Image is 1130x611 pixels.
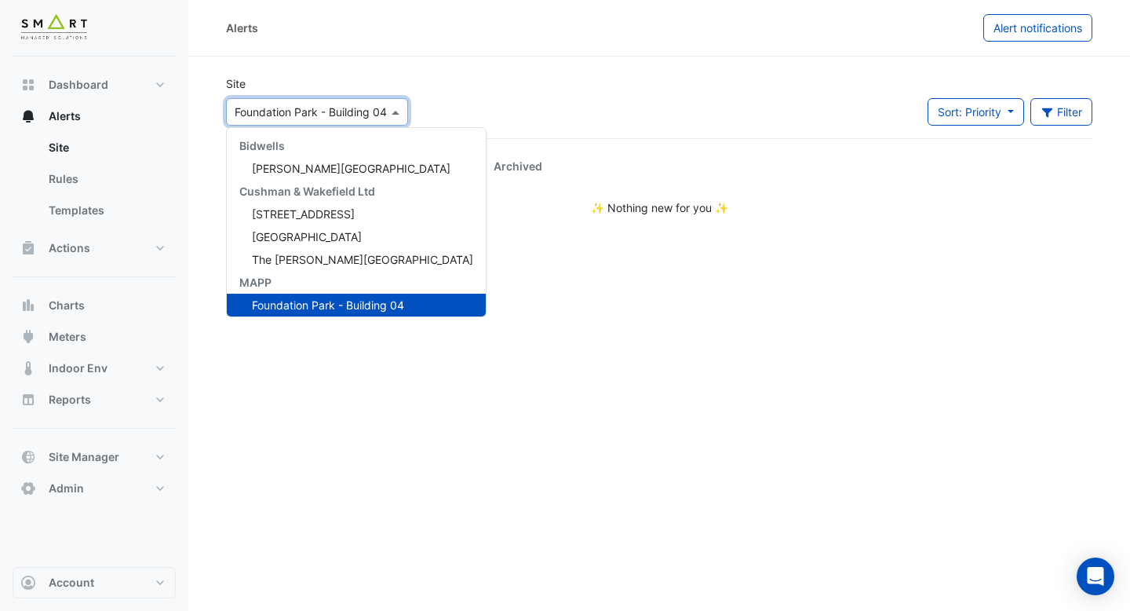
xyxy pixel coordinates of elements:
[20,329,36,345] app-icon: Meters
[252,298,404,312] span: Foundation Park - Building 04
[13,384,176,415] button: Reports
[13,353,176,384] button: Indoor Env
[49,298,85,313] span: Charts
[20,392,36,408] app-icon: Reports
[13,232,176,264] button: Actions
[239,185,375,198] span: Cushman & Wakefield Ltd
[983,14,1092,42] button: Alert notifications
[49,329,86,345] span: Meters
[49,360,108,376] span: Indoor Env
[239,139,285,152] span: Bidwells
[13,132,176,232] div: Alerts
[36,163,176,195] a: Rules
[226,20,258,36] div: Alerts
[36,132,176,163] a: Site
[20,298,36,313] app-icon: Charts
[252,207,355,221] span: [STREET_ADDRESS]
[938,105,1001,119] span: Sort: Priority
[20,481,36,496] app-icon: Admin
[226,199,1092,216] div: ✨ Nothing new for you ✨
[252,230,362,243] span: [GEOGRAPHIC_DATA]
[227,128,486,316] div: Options List
[19,13,89,44] img: Company Logo
[49,108,81,124] span: Alerts
[993,21,1082,35] span: Alert notifications
[13,290,176,321] button: Charts
[20,360,36,376] app-icon: Indoor Env
[226,75,246,92] label: Site
[49,392,91,408] span: Reports
[13,69,176,101] button: Dashboard
[481,152,555,181] a: Archived
[252,162,450,175] span: [PERSON_NAME][GEOGRAPHIC_DATA]
[20,77,36,93] app-icon: Dashboard
[13,101,176,132] button: Alerts
[928,98,1024,126] button: Sort: Priority
[49,575,94,591] span: Account
[13,473,176,504] button: Admin
[49,77,108,93] span: Dashboard
[20,449,36,465] app-icon: Site Manager
[13,321,176,353] button: Meters
[13,441,176,473] button: Site Manager
[49,449,119,465] span: Site Manager
[252,253,473,266] span: The [PERSON_NAME][GEOGRAPHIC_DATA]
[49,240,90,256] span: Actions
[13,567,176,598] button: Account
[20,108,36,124] app-icon: Alerts
[36,195,176,226] a: Templates
[1077,558,1114,595] div: Open Intercom Messenger
[239,276,272,289] span: MAPP
[20,240,36,256] app-icon: Actions
[1030,98,1093,126] button: Filter
[49,481,84,496] span: Admin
